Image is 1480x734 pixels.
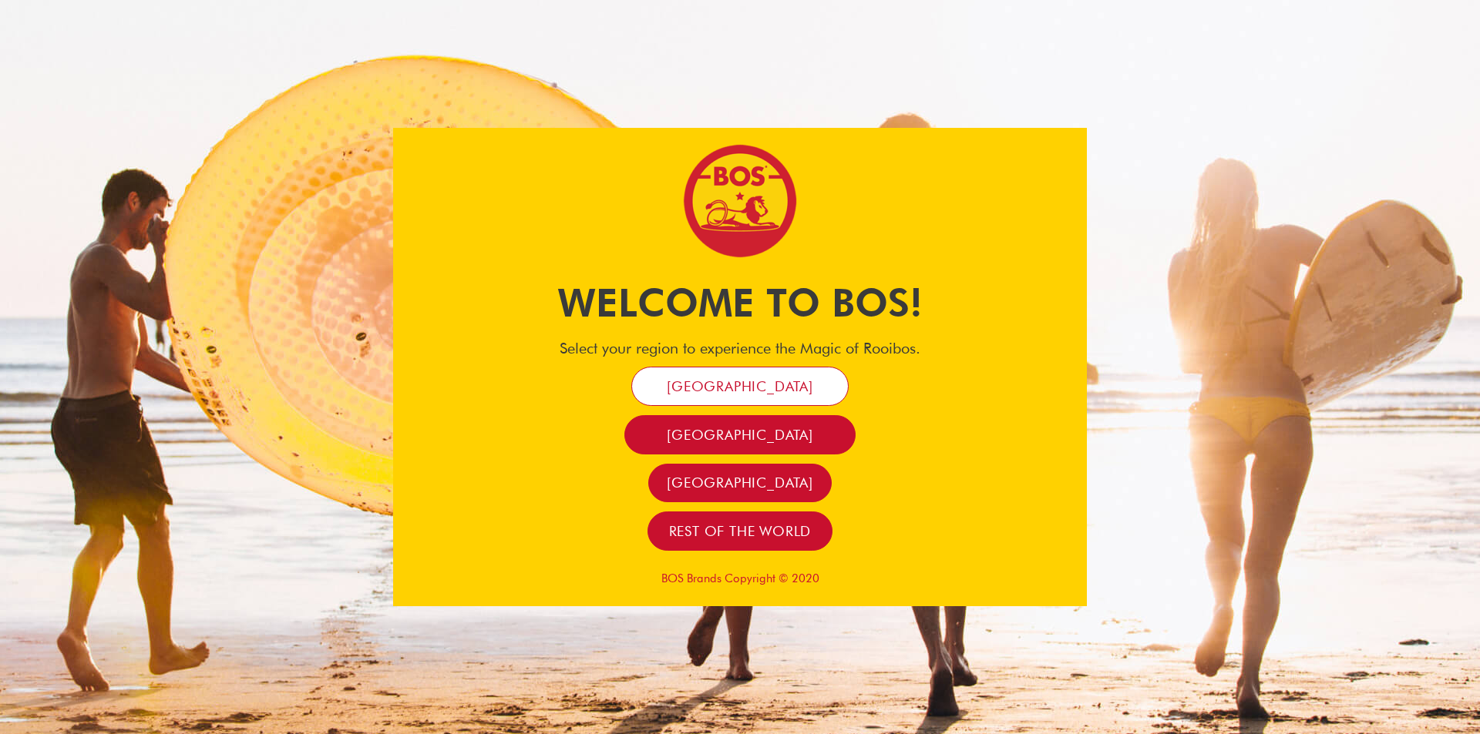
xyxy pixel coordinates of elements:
[631,367,849,406] a: [GEOGRAPHIC_DATA]
[648,464,832,503] a: [GEOGRAPHIC_DATA]
[667,377,813,395] span: [GEOGRAPHIC_DATA]
[393,339,1087,357] h4: Select your region to experience the Magic of Rooibos.
[667,474,813,491] span: [GEOGRAPHIC_DATA]
[393,571,1087,585] p: BOS Brands Copyright © 2020
[669,522,812,540] span: Rest of the world
[647,511,833,551] a: Rest of the world
[667,426,813,444] span: [GEOGRAPHIC_DATA]
[682,143,798,259] img: Bos Brands
[624,415,856,454] a: [GEOGRAPHIC_DATA]
[393,276,1087,330] h1: Welcome to BOS!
